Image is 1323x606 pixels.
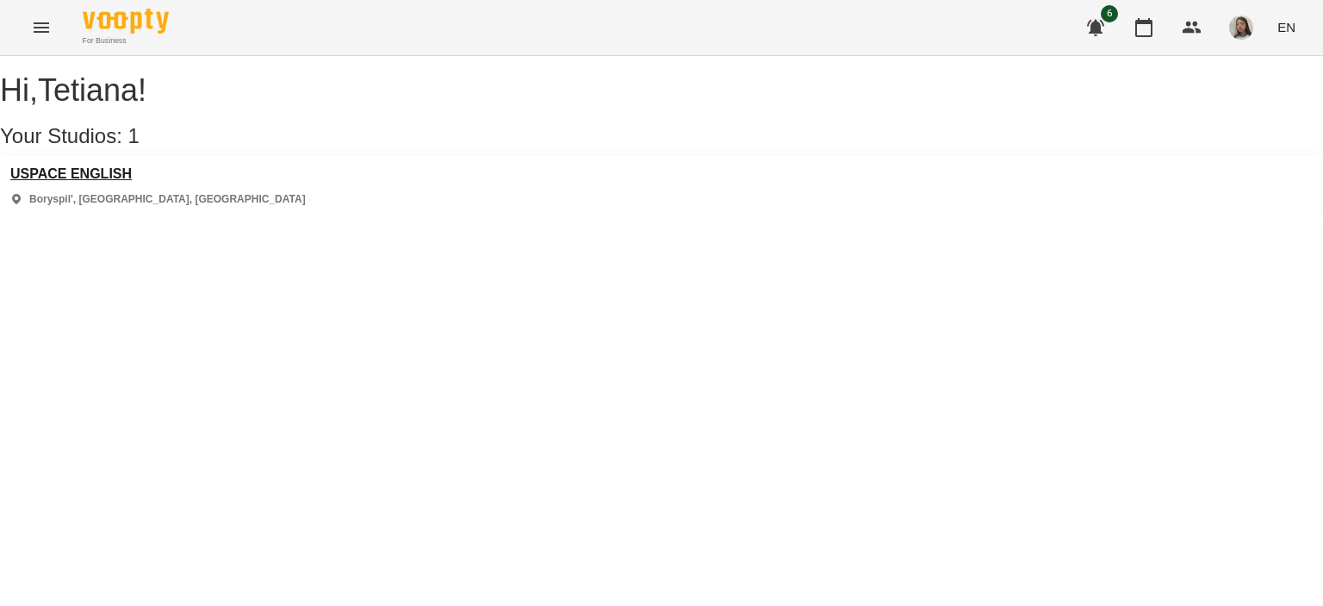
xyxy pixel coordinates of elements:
img: 8562b237ea367f17c5f9591cc48de4ba.jpg [1229,16,1253,40]
a: USPACE ENGLISH [10,166,306,182]
button: EN [1270,11,1302,43]
span: For Business [83,35,169,47]
button: Menu [21,7,62,48]
span: EN [1277,18,1295,36]
img: Voopty Logo [83,9,169,34]
span: 6 [1101,5,1118,22]
span: 1 [128,124,140,147]
p: Boryspil', [GEOGRAPHIC_DATA], [GEOGRAPHIC_DATA] [29,192,306,207]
